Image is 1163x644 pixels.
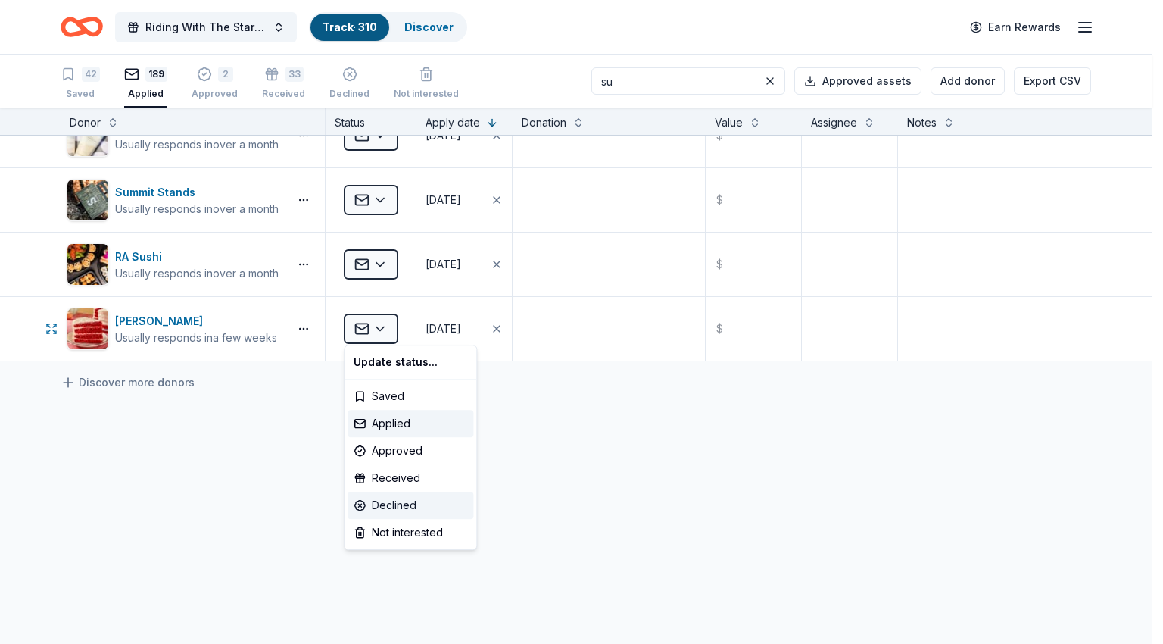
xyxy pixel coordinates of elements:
div: Update status... [348,349,473,376]
div: Saved [348,383,473,410]
div: Approved [348,437,473,464]
div: Not interested [348,519,473,546]
div: Applied [348,410,473,437]
div: Declined [348,492,473,519]
div: Received [348,464,473,492]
